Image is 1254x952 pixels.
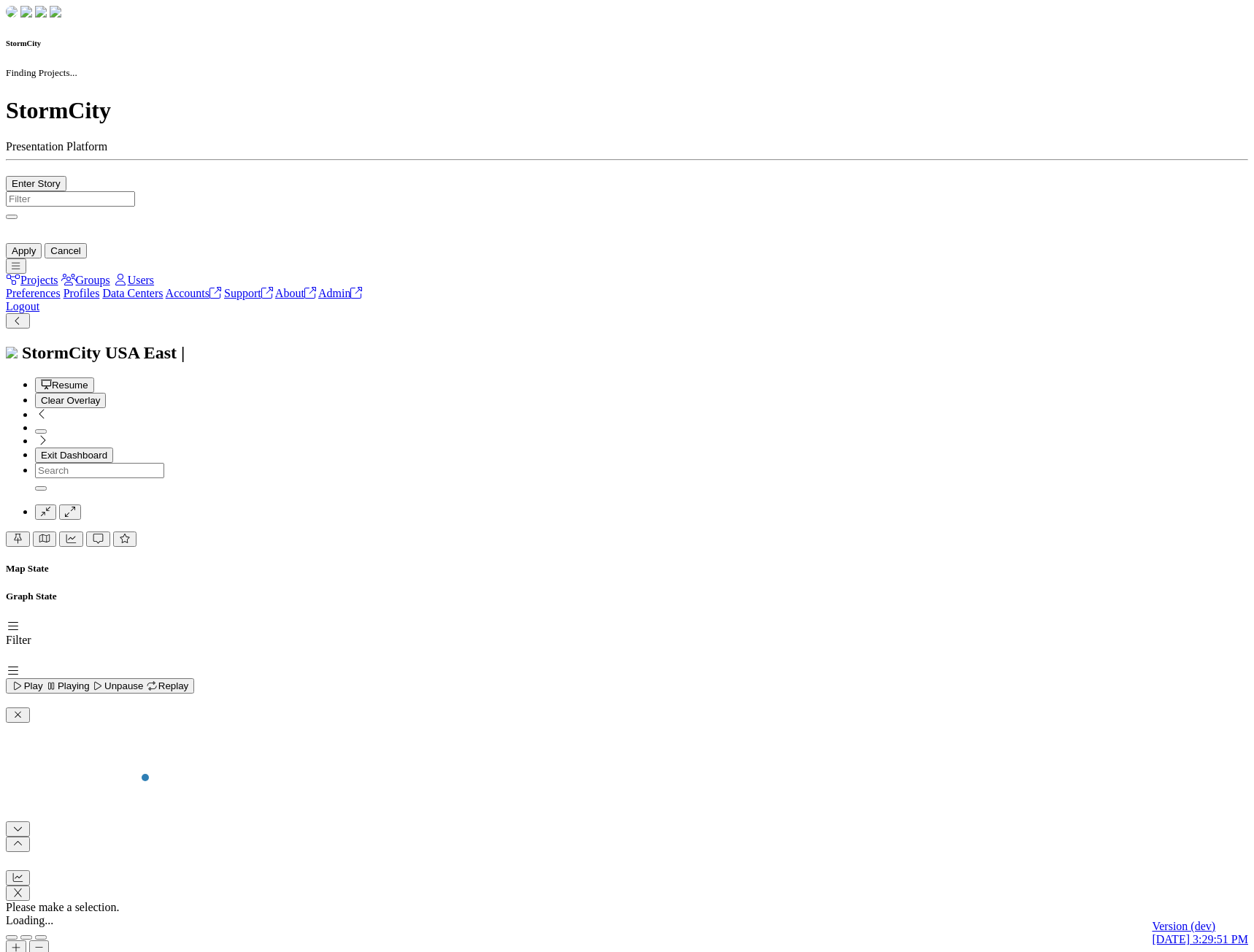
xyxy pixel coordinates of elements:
button: Apply [6,243,42,258]
img: chi-fish-up.png [35,6,47,18]
img: chi-fish-down.png [6,6,18,18]
span: Unpause [92,680,143,691]
a: Version (dev) [DATE] 3:29:51 PM [1152,920,1248,946]
button: Cancel [45,243,87,258]
span: | [181,343,185,362]
span: Replay [146,680,188,691]
a: Profiles [64,287,100,299]
a: Projects [6,274,58,286]
a: Users [113,274,154,286]
a: Logout [6,300,39,312]
h5: Graph State [6,591,1248,602]
span: StormCity [22,343,101,362]
button: Play Playing Unpause Replay [6,678,194,694]
span: [DATE] 3:29:51 PM [1152,933,1248,945]
label: Filter [6,634,31,646]
span: Presentation Platform [6,140,107,153]
a: About [275,287,316,299]
input: Filter [6,191,135,207]
button: Resume [35,377,94,393]
img: chi-fish-blink.png [50,6,61,18]
small: Finding Projects... [6,67,77,78]
span: Playing [45,680,89,691]
a: Accounts [166,287,221,299]
button: Enter Story [6,176,66,191]
a: Groups [61,274,110,286]
span: USA East [105,343,177,362]
input: Search [35,463,164,478]
h6: StormCity [6,39,1248,47]
h1: StormCity [6,97,1248,124]
a: Admin [318,287,362,299]
a: Data Centers [102,287,163,299]
a: Support [224,287,273,299]
button: Exit Dashboard [35,448,113,463]
div: Loading... [6,914,1248,927]
img: chi-fish-down.png [20,6,32,18]
div: Please make a selection. [6,901,1248,914]
img: chi-fish-icon.svg [6,347,18,358]
button: Clear Overlay [35,393,106,408]
a: Preferences [6,287,61,299]
span: Play [12,680,43,691]
h5: Map State [6,563,1248,575]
